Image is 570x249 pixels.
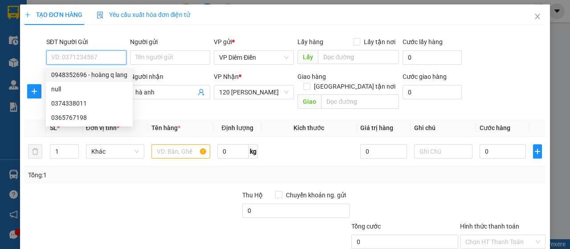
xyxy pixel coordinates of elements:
[214,73,239,80] span: VP Nhận
[46,110,133,125] div: 0365767198
[28,170,221,180] div: Tổng: 1
[297,38,323,45] span: Lấy hàng
[310,82,399,91] span: [GEOGRAPHIC_DATA] tận nơi
[533,148,541,155] span: plus
[86,124,119,131] span: Đơn vị tính
[28,88,41,95] span: plus
[46,37,126,47] div: SĐT Người Gửi
[130,72,210,82] div: Người nhận
[28,144,42,159] button: delete
[321,94,399,109] input: Dọc đường
[249,144,258,159] span: kg
[46,68,133,82] div: 0948352696 - hoàng q lang
[525,4,550,29] button: Close
[411,119,476,137] th: Ghi chú
[46,96,133,110] div: 0374338011
[242,192,263,199] span: Thu Hộ
[27,84,41,98] button: plus
[50,124,57,131] span: SL
[403,50,462,65] input: Cước lấy hàng
[318,50,399,64] input: Dọc đường
[403,38,443,45] label: Cước lấy hàng
[97,12,104,19] img: icon
[480,124,510,131] span: Cước hàng
[534,13,541,20] span: close
[360,37,399,47] span: Lấy tận nơi
[360,124,393,131] span: Giá trị hàng
[222,124,253,131] span: Định lượng
[460,223,519,230] label: Hình thức thanh toán
[360,144,407,159] input: 0
[130,37,210,47] div: Người gửi
[297,94,321,109] span: Giao
[51,84,127,94] div: null
[46,82,133,96] div: null
[414,144,472,159] input: Ghi Chú
[198,89,205,96] span: user-add
[51,70,127,80] div: 0948352696 - hoàng q lang
[97,11,191,18] span: Yêu cầu xuất hóa đơn điện tử
[297,73,326,80] span: Giao hàng
[533,144,542,159] button: plus
[51,113,127,122] div: 0365767198
[24,11,82,18] span: TẠO ĐƠN HÀNG
[282,190,350,200] span: Chuyển khoản ng. gửi
[91,145,139,158] span: Khác
[293,124,324,131] span: Kích thước
[151,144,210,159] input: VD: Bàn, Ghế
[403,85,462,99] input: Cước giao hàng
[351,223,381,230] span: Tổng cước
[214,37,294,47] div: VP gửi
[297,50,318,64] span: Lấy
[403,73,447,80] label: Cước giao hàng
[219,86,289,99] span: 120 Nguyễn Xiển
[151,124,180,131] span: Tên hàng
[219,51,289,64] span: VP Diêm Điền
[24,12,31,18] span: plus
[51,98,127,108] div: 0374338011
